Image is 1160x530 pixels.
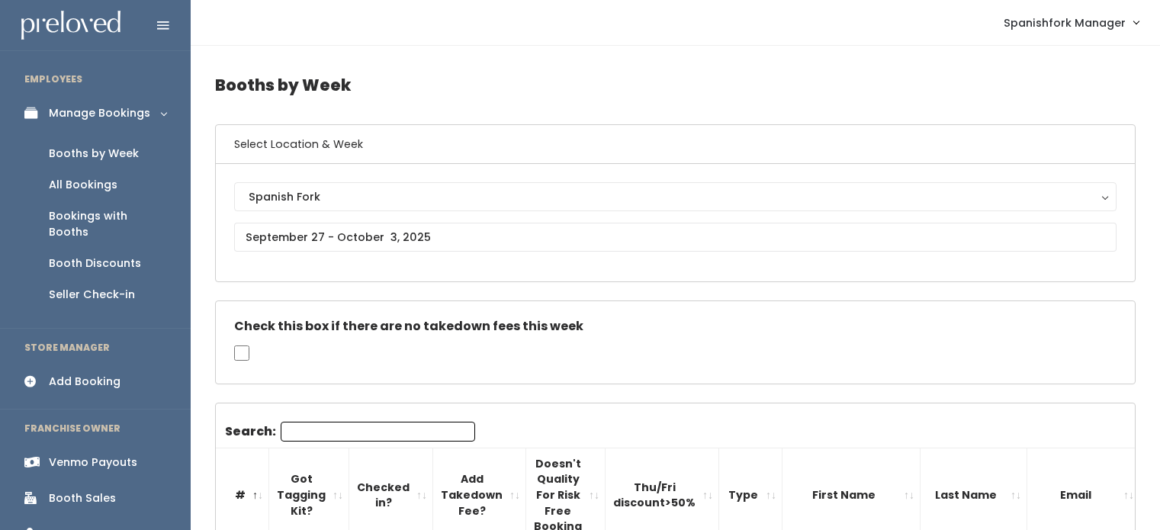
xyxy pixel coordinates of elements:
[49,455,137,471] div: Venmo Payouts
[49,374,120,390] div: Add Booking
[49,490,116,506] div: Booth Sales
[234,182,1117,211] button: Spanish Fork
[234,223,1117,252] input: September 27 - October 3, 2025
[216,125,1135,164] h6: Select Location & Week
[1004,14,1126,31] span: Spanishfork Manager
[249,188,1102,205] div: Spanish Fork
[49,177,117,193] div: All Bookings
[281,422,475,442] input: Search:
[49,208,166,240] div: Bookings with Booths
[21,11,120,40] img: preloved logo
[225,422,475,442] label: Search:
[215,64,1136,106] h4: Booths by Week
[49,287,135,303] div: Seller Check-in
[49,146,139,162] div: Booths by Week
[49,105,150,121] div: Manage Bookings
[988,6,1154,39] a: Spanishfork Manager
[49,255,141,271] div: Booth Discounts
[234,320,1117,333] h5: Check this box if there are no takedown fees this week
